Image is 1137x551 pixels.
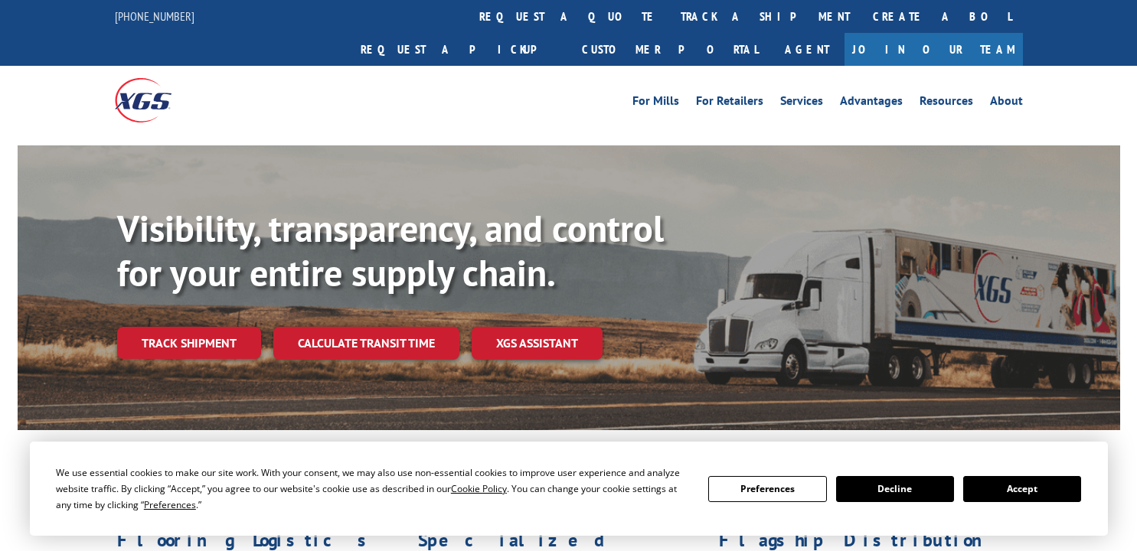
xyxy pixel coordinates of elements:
[696,95,763,112] a: For Retailers
[632,95,679,112] a: For Mills
[708,476,826,502] button: Preferences
[836,476,954,502] button: Decline
[144,498,196,511] span: Preferences
[845,33,1023,66] a: Join Our Team
[990,95,1023,112] a: About
[780,95,823,112] a: Services
[472,327,603,360] a: XGS ASSISTANT
[920,95,973,112] a: Resources
[117,204,664,296] b: Visibility, transparency, and control for your entire supply chain.
[30,442,1108,536] div: Cookie Consent Prompt
[769,33,845,66] a: Agent
[56,465,690,513] div: We use essential cookies to make our site work. With your consent, we may also use non-essential ...
[349,33,570,66] a: Request a pickup
[117,327,261,359] a: Track shipment
[451,482,507,495] span: Cookie Policy
[115,8,194,24] a: [PHONE_NUMBER]
[273,327,459,360] a: Calculate transit time
[570,33,769,66] a: Customer Portal
[840,95,903,112] a: Advantages
[963,476,1081,502] button: Accept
